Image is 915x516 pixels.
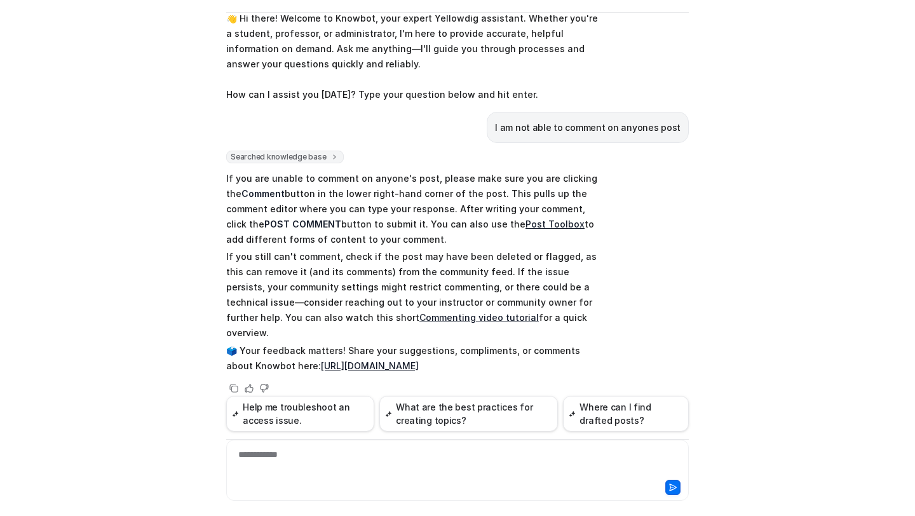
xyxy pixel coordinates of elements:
[264,219,341,229] strong: POST COMMENT
[226,11,598,102] p: 👋 Hi there! Welcome to Knowbot, your expert Yellowdig assistant. Whether you're a student, profes...
[226,171,598,247] p: If you are unable to comment on anyone's post, please make sure you are clicking the button in th...
[495,120,681,135] p: I am not able to comment on anyones post
[321,360,419,371] a: [URL][DOMAIN_NAME]
[226,151,344,163] span: Searched knowledge base
[226,249,598,341] p: If you still can't comment, check if the post may have been deleted or flagged, as this can remov...
[563,396,689,431] button: Where can I find drafted posts?
[525,219,585,229] a: Post Toolbox
[226,343,598,374] p: 🗳️ Your feedback matters! Share your suggestions, compliments, or comments about Knowbot here:
[241,188,285,199] strong: Comment
[379,396,558,431] button: What are the best practices for creating topics?
[226,396,374,431] button: Help me troubleshoot an access issue.
[419,312,539,323] a: Commenting video tutorial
